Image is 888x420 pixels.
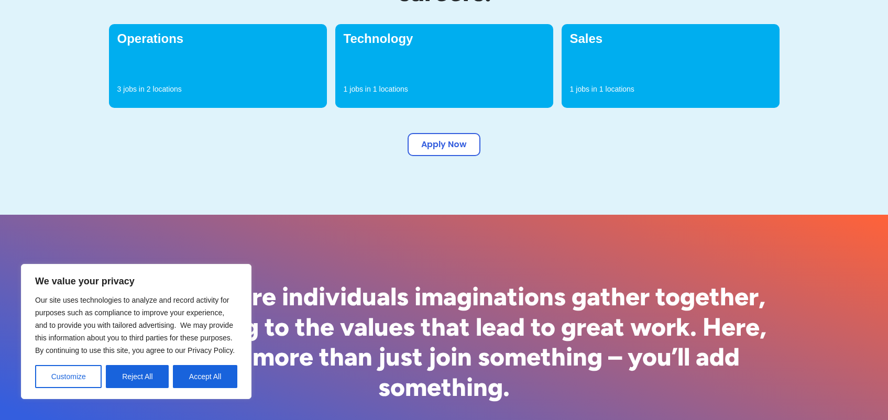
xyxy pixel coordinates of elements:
[576,84,597,94] p: jobs in
[379,84,408,94] p: locations
[570,32,771,45] h4: Sales
[153,84,182,94] p: locations
[373,84,377,94] p: 1
[408,133,480,156] a: Apply Now
[35,296,235,355] span: Our site uses technologies to analyze and record activity for purposes such as compliance to impr...
[35,365,102,388] button: Customize
[344,32,545,45] h4: Technology
[606,84,634,94] p: locations
[117,84,122,94] p: 3
[21,264,251,399] div: We value your privacy
[106,365,169,388] button: Reject All
[109,282,780,402] h2: This is where individuals imaginations gather together, committing to the values that lead to gre...
[123,84,144,94] p: jobs in
[344,84,348,94] p: 1
[147,84,151,94] p: 2
[599,84,604,94] p: 1
[117,32,319,45] h4: Operations
[173,365,237,388] button: Accept All
[570,84,574,94] p: 1
[349,84,370,94] p: jobs in
[35,275,237,288] p: We value your privacy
